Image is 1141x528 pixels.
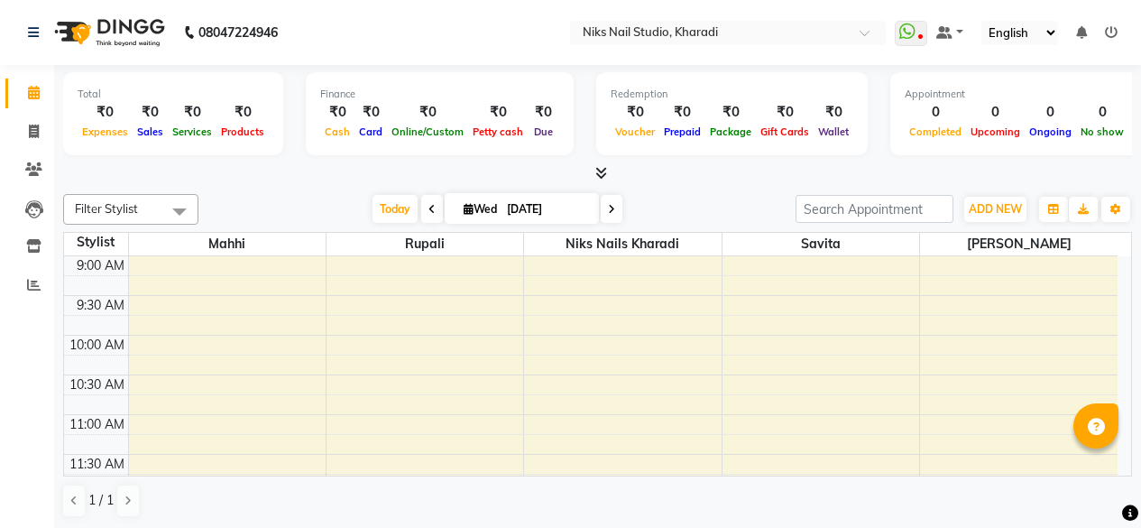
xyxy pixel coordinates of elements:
[64,233,128,252] div: Stylist
[966,102,1025,123] div: 0
[320,125,354,138] span: Cash
[659,125,705,138] span: Prepaid
[133,125,168,138] span: Sales
[320,87,559,102] div: Finance
[168,125,216,138] span: Services
[168,102,216,123] div: ₹0
[66,336,128,355] div: 10:00 AM
[611,87,853,102] div: Redemption
[659,102,705,123] div: ₹0
[969,202,1022,216] span: ADD NEW
[905,102,966,123] div: 0
[705,125,756,138] span: Package
[66,455,128,474] div: 11:30 AM
[611,125,659,138] span: Voucher
[66,415,128,434] div: 11:00 AM
[1025,125,1076,138] span: Ongoing
[133,102,168,123] div: ₹0
[78,102,133,123] div: ₹0
[1065,456,1123,510] iframe: chat widget
[611,102,659,123] div: ₹0
[216,125,269,138] span: Products
[129,233,326,255] span: Mahhi
[387,125,468,138] span: Online/Custom
[216,102,269,123] div: ₹0
[814,102,853,123] div: ₹0
[705,102,756,123] div: ₹0
[1076,102,1128,123] div: 0
[88,491,114,510] span: 1 / 1
[327,233,523,255] span: Rupali
[66,375,128,394] div: 10:30 AM
[73,256,128,275] div: 9:00 AM
[814,125,853,138] span: Wallet
[46,7,170,58] img: logo
[1025,102,1076,123] div: 0
[373,195,418,223] span: Today
[320,102,354,123] div: ₹0
[722,233,919,255] span: Savita
[354,125,387,138] span: Card
[387,102,468,123] div: ₹0
[73,296,128,315] div: 9:30 AM
[78,125,133,138] span: Expenses
[920,233,1118,255] span: [PERSON_NAME]
[75,201,138,216] span: Filter Stylist
[966,125,1025,138] span: Upcoming
[756,125,814,138] span: Gift Cards
[756,102,814,123] div: ₹0
[354,102,387,123] div: ₹0
[529,125,557,138] span: Due
[1076,125,1128,138] span: No show
[796,195,953,223] input: Search Appointment
[468,102,528,123] div: ₹0
[501,196,592,223] input: 2025-09-03
[905,125,966,138] span: Completed
[78,87,269,102] div: Total
[198,7,278,58] b: 08047224946
[468,125,528,138] span: Petty cash
[528,102,559,123] div: ₹0
[964,197,1026,222] button: ADD NEW
[459,202,501,216] span: Wed
[524,233,721,255] span: Niks Nails Kharadi
[905,87,1128,102] div: Appointment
